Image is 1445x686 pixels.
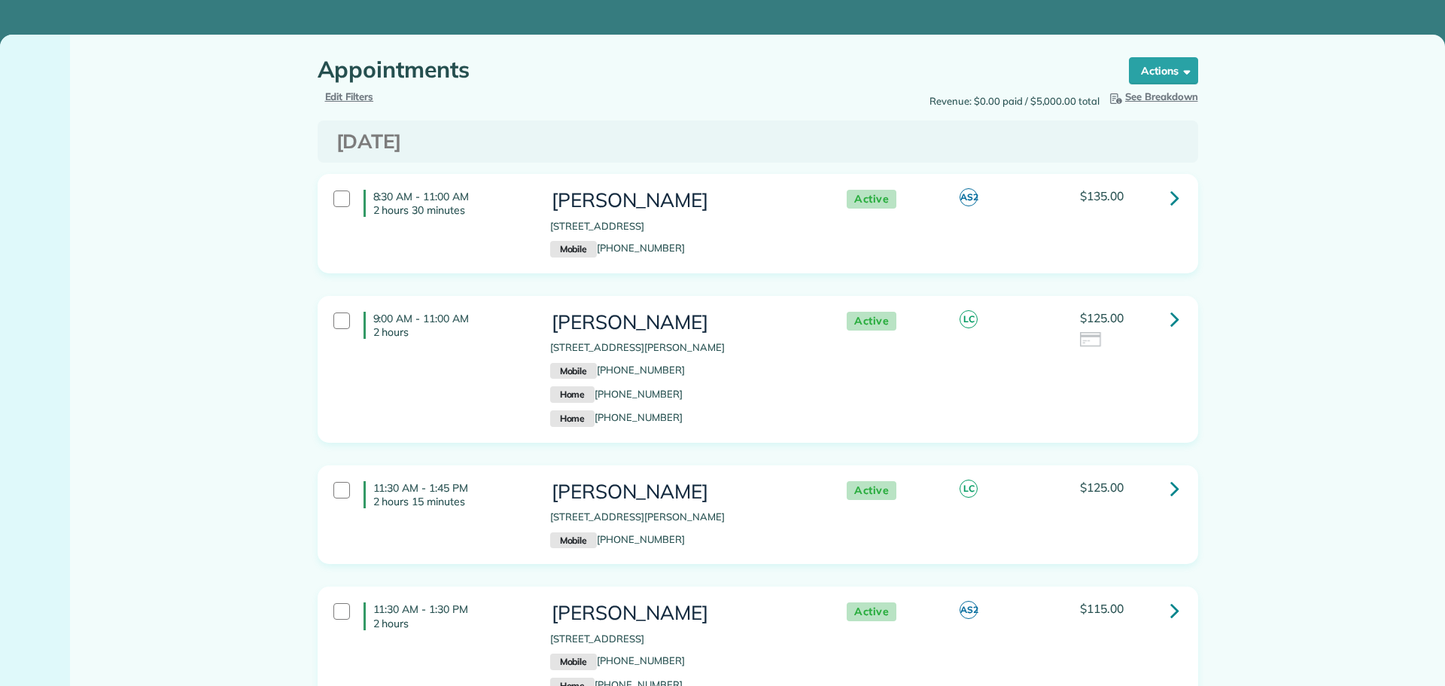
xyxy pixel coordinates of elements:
a: Mobile[PHONE_NUMBER] [550,364,685,376]
span: $125.00 [1080,480,1124,495]
span: Active [847,602,896,621]
span: Active [847,481,896,500]
span: AS2 [960,601,978,619]
span: Revenue: $0.00 paid / $5,000.00 total [929,94,1100,109]
button: See Breakdown [1107,90,1198,105]
h4: 8:30 AM - 11:00 AM [364,190,528,217]
small: Home [550,410,595,427]
button: Actions [1129,57,1198,84]
h4: 9:00 AM - 11:00 AM [364,312,528,339]
h4: 11:30 AM - 1:45 PM [364,481,528,508]
h3: [PERSON_NAME] [550,481,817,503]
p: [STREET_ADDRESS] [550,632,817,647]
small: Mobile [550,532,597,549]
p: 2 hours 30 minutes [373,203,528,217]
img: icon_credit_card_neutral-3d9a980bd25ce6dbb0f2033d7200983694762465c175678fcbc2d8f4bc43548e.png [1080,332,1103,349]
p: [STREET_ADDRESS][PERSON_NAME] [550,340,817,355]
p: [STREET_ADDRESS][PERSON_NAME] [550,510,817,525]
a: Home[PHONE_NUMBER] [550,388,683,400]
a: Home[PHONE_NUMBER] [550,411,683,423]
p: [STREET_ADDRESS] [550,219,817,234]
span: $135.00 [1080,188,1124,203]
p: 2 hours [373,617,528,630]
a: Mobile[PHONE_NUMBER] [550,242,685,254]
p: 2 hours [373,325,528,339]
span: $125.00 [1080,310,1124,325]
small: Mobile [550,241,597,258]
span: LC [960,480,978,498]
p: 2 hours 15 minutes [373,495,528,508]
span: $115.00 [1080,601,1124,616]
span: Active [847,190,896,209]
small: Home [550,386,595,403]
h3: [PERSON_NAME] [550,312,817,334]
small: Mobile [550,654,597,670]
span: LC [960,310,978,328]
h3: [PERSON_NAME] [550,190,817,212]
a: Edit Filters [325,90,374,102]
a: Mobile[PHONE_NUMBER] [550,654,685,666]
span: Active [847,312,896,331]
span: AS2 [960,188,978,206]
small: Mobile [550,363,597,380]
a: Mobile[PHONE_NUMBER] [550,533,685,545]
h3: [DATE] [336,131,1179,153]
h3: [PERSON_NAME] [550,602,817,624]
h4: 11:30 AM - 1:30 PM [364,602,528,630]
h1: Appointments [318,57,1100,82]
